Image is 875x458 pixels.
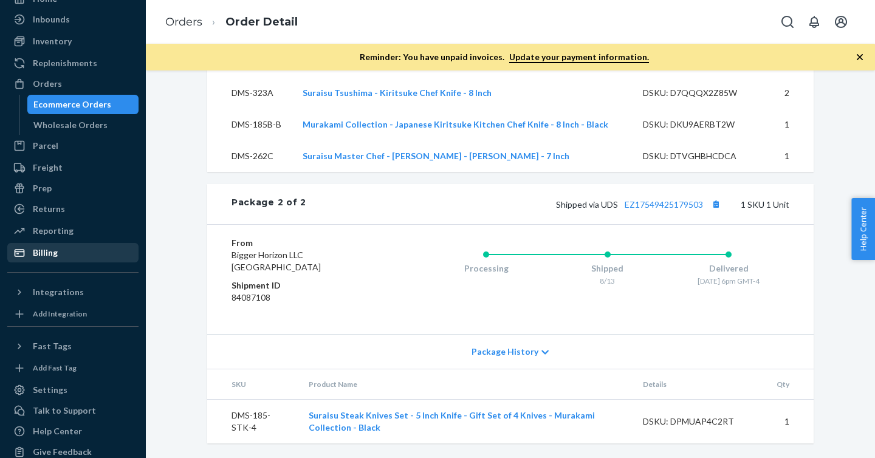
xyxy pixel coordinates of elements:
[7,282,139,302] button: Integrations
[33,446,92,458] div: Give Feedback
[33,98,111,111] div: Ecommerce Orders
[7,32,139,51] a: Inventory
[33,309,87,319] div: Add Integration
[7,307,139,321] a: Add Integration
[7,158,139,177] a: Freight
[207,109,293,140] td: DMS-185B-B
[225,15,298,29] a: Order Detail
[207,77,293,109] td: DMS-323A
[232,196,306,212] div: Package 2 of 2
[33,225,74,237] div: Reporting
[425,262,547,275] div: Processing
[802,10,826,34] button: Open notifications
[27,95,139,114] a: Ecommerce Orders
[547,276,668,286] div: 8/13
[767,109,814,140] td: 1
[472,346,538,358] span: Package History
[207,369,299,400] th: SKU
[33,425,82,437] div: Help Center
[232,292,377,304] dd: 84087108
[7,74,139,94] a: Orders
[33,405,96,417] div: Talk to Support
[7,221,139,241] a: Reporting
[7,380,139,400] a: Settings
[33,363,77,373] div: Add Fast Tag
[668,262,789,275] div: Delivered
[207,140,293,172] td: DMS-262C
[33,203,65,215] div: Returns
[33,247,58,259] div: Billing
[33,119,108,131] div: Wholesale Orders
[33,35,72,47] div: Inventory
[643,87,757,99] div: DSKU: D7QQQX2Z85W
[33,162,63,174] div: Freight
[299,369,634,400] th: Product Name
[7,199,139,219] a: Returns
[33,286,84,298] div: Integrations
[232,250,321,272] span: Bigger Horizon LLC [GEOGRAPHIC_DATA]
[556,199,724,210] span: Shipped via UDS
[7,401,139,420] a: Talk to Support
[851,198,875,260] button: Help Center
[156,4,307,40] ol: breadcrumbs
[207,400,299,444] td: DMS-185-STK-4
[643,118,757,131] div: DSKU: DKU9AERBT2W
[303,87,492,98] a: Suraisu Tsushima - Kiritsuke Chef Knife - 8 Inch
[643,415,757,428] div: DSKU: DPMUAP4C2RT
[306,196,789,212] div: 1 SKU 1 Unit
[7,53,139,73] a: Replenishments
[360,51,649,63] p: Reminder: You have unpaid invoices.
[165,15,202,29] a: Orders
[303,151,569,161] a: Suraisu Master Chef - [PERSON_NAME] - [PERSON_NAME] - 7 Inch
[767,400,814,444] td: 1
[33,384,67,396] div: Settings
[27,115,139,135] a: Wholesale Orders
[775,10,800,34] button: Open Search Box
[7,179,139,198] a: Prep
[509,52,649,63] a: Update your payment information.
[633,369,767,400] th: Details
[7,361,139,375] a: Add Fast Tag
[33,182,52,194] div: Prep
[668,276,789,286] div: [DATE] 6pm GMT-4
[547,262,668,275] div: Shipped
[303,119,608,129] a: Murakami Collection - Japanese Kiritsuke Kitchen Chef Knife - 8 Inch - Black
[643,150,757,162] div: DSKU: DTVGHBHCDCA
[33,57,97,69] div: Replenishments
[7,10,139,29] a: Inbounds
[767,140,814,172] td: 1
[232,279,377,292] dt: Shipment ID
[7,136,139,156] a: Parcel
[232,237,377,249] dt: From
[625,199,703,210] a: EZ17549425179503
[33,140,58,152] div: Parcel
[7,337,139,356] button: Fast Tags
[7,243,139,262] a: Billing
[767,369,814,400] th: Qty
[309,410,595,432] a: Suraisu Steak Knives Set - 5 Inch Knife - Gift Set of 4 Knives - Murakami Collection - Black
[33,340,72,352] div: Fast Tags
[708,196,724,212] button: Copy tracking number
[33,13,70,26] div: Inbounds
[767,77,814,109] td: 2
[7,422,139,441] a: Help Center
[33,78,62,90] div: Orders
[829,10,853,34] button: Open account menu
